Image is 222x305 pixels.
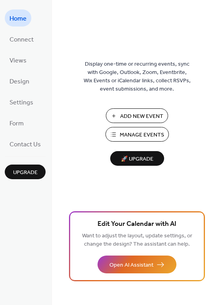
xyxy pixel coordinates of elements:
[115,154,159,165] span: 🚀 Upgrade
[10,13,27,25] span: Home
[10,55,27,67] span: Views
[5,165,46,179] button: Upgrade
[5,51,31,68] a: Views
[13,169,38,177] span: Upgrade
[110,151,164,166] button: 🚀 Upgrade
[98,256,176,273] button: Open AI Assistant
[109,261,153,269] span: Open AI Assistant
[120,112,163,121] span: Add New Event
[84,60,191,93] span: Display one-time or recurring events, sync with Google, Outlook, Zoom, Eventbrite, Wix Events or ...
[105,127,169,142] button: Manage Events
[10,117,24,130] span: Form
[120,131,164,139] span: Manage Events
[10,76,29,88] span: Design
[5,93,38,110] a: Settings
[5,30,38,47] a: Connect
[5,135,46,152] a: Contact Us
[98,219,176,230] span: Edit Your Calendar with AI
[5,114,29,131] a: Form
[82,231,192,250] span: Want to adjust the layout, update settings, or change the design? The assistant can help.
[10,138,41,151] span: Contact Us
[5,9,31,27] a: Home
[106,108,168,123] button: Add New Event
[5,72,34,89] a: Design
[10,34,34,46] span: Connect
[10,97,33,109] span: Settings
